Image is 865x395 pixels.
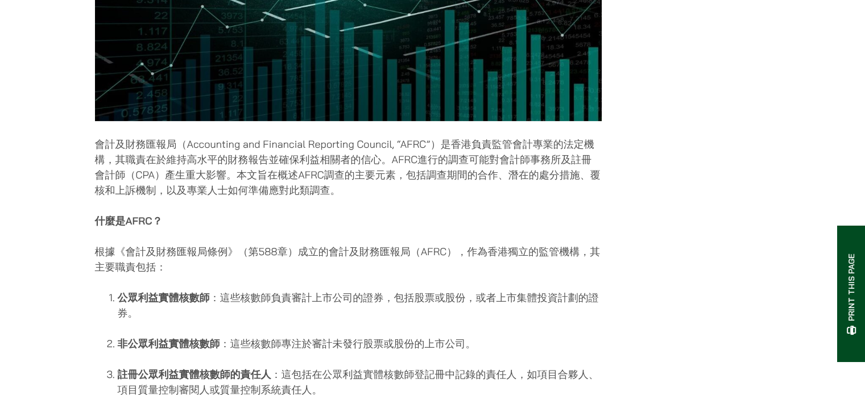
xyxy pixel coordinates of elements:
li: ：這些核數師專注於審計未發行股票或股份的上市公司。 [118,336,602,351]
p: 會計及財務匯報局（Accounting and Financial Reporting Council, “AFRC”）是香港負責監管會計專業的法定機構，其職責在於維持高水平的財務報告並確保利益... [95,136,602,198]
strong: 註冊公眾利益實體核數師的責任人 [118,368,271,381]
strong: 公眾利益實體核數師 [118,291,210,304]
strong: AFRC [126,214,152,227]
li: ：這些核數師負責審計上市公司的證券，包括股票或股份，或者上市集體投資計劃的證券。 [118,290,602,321]
strong: 非公眾利益實體核數師 [118,337,220,350]
p: 根據《會計及財務匯報局條例》（第588章）成立的會計及財務匯報局（AFRC），作為香港獨立的監管機構，其主要職責包括： [95,244,602,275]
strong: ？ [152,214,162,227]
strong: 什麼是 [95,214,126,227]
